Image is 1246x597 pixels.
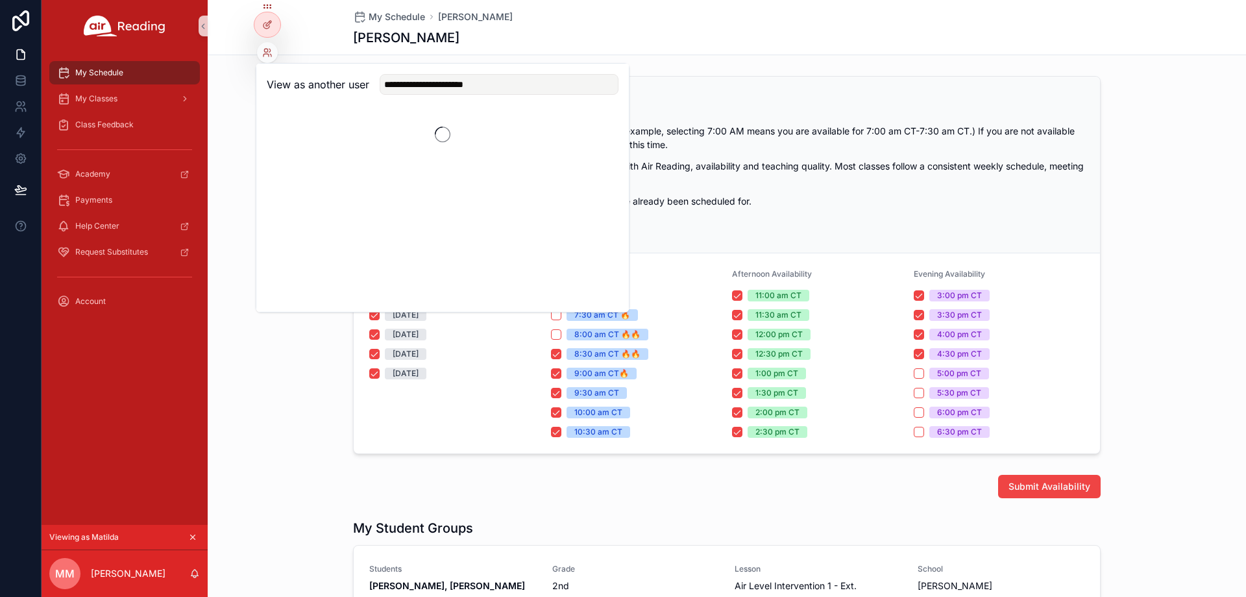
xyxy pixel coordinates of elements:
[75,296,106,307] span: Account
[369,580,525,591] strong: [PERSON_NAME], [PERSON_NAME]
[75,169,110,179] span: Academy
[393,329,419,340] div: [DATE]
[49,188,200,212] a: Payments
[574,426,622,438] div: 10:30 am CT
[49,87,200,110] a: My Classes
[55,566,75,581] span: MM
[438,10,513,23] a: [PERSON_NAME]
[937,426,982,438] div: 6:30 pm CT
[49,214,200,238] a: Help Center
[75,247,148,257] span: Request Substitutes
[735,579,902,592] span: Air Level Intervention 1 - Ext.
[552,564,720,574] span: Grade
[937,290,982,301] div: 3:00 pm CT
[574,387,619,399] div: 9:30 am CT
[574,348,641,360] div: 8:30 am CT 🔥🔥
[574,329,641,340] div: 8:00 am CT 🔥🔥
[755,309,801,321] div: 11:30 am CT
[574,368,629,379] div: 9:00 am CT🔥
[75,94,117,104] span: My Classes
[1008,480,1090,493] span: Submit Availability
[918,564,1085,574] span: School
[49,162,200,186] a: Academy
[49,290,200,313] a: Account
[84,16,165,36] img: App logo
[998,475,1101,498] button: Submit Availability
[393,348,419,360] div: [DATE]
[393,309,419,321] div: [DATE]
[937,368,981,379] div: 5:00 pm CT
[755,426,800,438] div: 2:30 pm CT
[735,564,902,574] span: Lesson
[49,113,200,136] a: Class Feedback
[914,269,985,279] span: Evening Availability
[49,240,200,264] a: Request Substitutes
[75,195,112,205] span: Payments
[918,579,1085,592] span: [PERSON_NAME]
[369,124,1084,151] p: Indicate the 30-minute slots you are available to teach. (For example, selecting 7:00 AM means yo...
[732,269,812,279] span: Afternoon Availability
[937,407,982,418] div: 6:00 pm CT
[369,92,1084,114] h2: My Availability
[755,329,803,340] div: 12:00 pm CT
[574,309,630,321] div: 7:30 am CT 🔥
[393,368,419,379] div: [DATE]
[49,61,200,84] a: My Schedule
[91,567,165,580] p: [PERSON_NAME]
[755,387,798,399] div: 1:30 pm CT
[755,407,800,418] div: 2:00 pm CT
[75,221,119,231] span: Help Center
[369,159,1084,186] p: Teachers are booked based on their attendance, longevity with Air Reading, availability and teach...
[369,10,425,23] span: My Schedule
[267,77,369,92] h2: View as another user
[369,194,1084,208] p: Updating your availability will not affect any classes you have already been scheduled for.
[75,120,134,130] span: Class Feedback
[937,387,981,399] div: 5:30 pm CT
[49,532,119,542] span: Viewing as Matilda
[937,348,982,360] div: 4:30 pm CT
[42,52,208,330] div: scrollable content
[937,329,982,340] div: 4:00 pm CT
[574,407,622,418] div: 10:00 am CT
[755,290,801,301] div: 11:00 am CT
[353,29,459,47] h1: [PERSON_NAME]
[75,68,123,78] span: My Schedule
[353,10,425,23] a: My Schedule
[552,579,720,592] span: 2nd
[937,309,982,321] div: 3:30 pm CT
[755,348,803,360] div: 12:30 pm CT
[755,368,798,379] div: 1:00 pm CT
[369,216,1084,229] p: 🔥 =
[353,519,473,537] h1: My Student Groups
[369,564,537,574] span: Students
